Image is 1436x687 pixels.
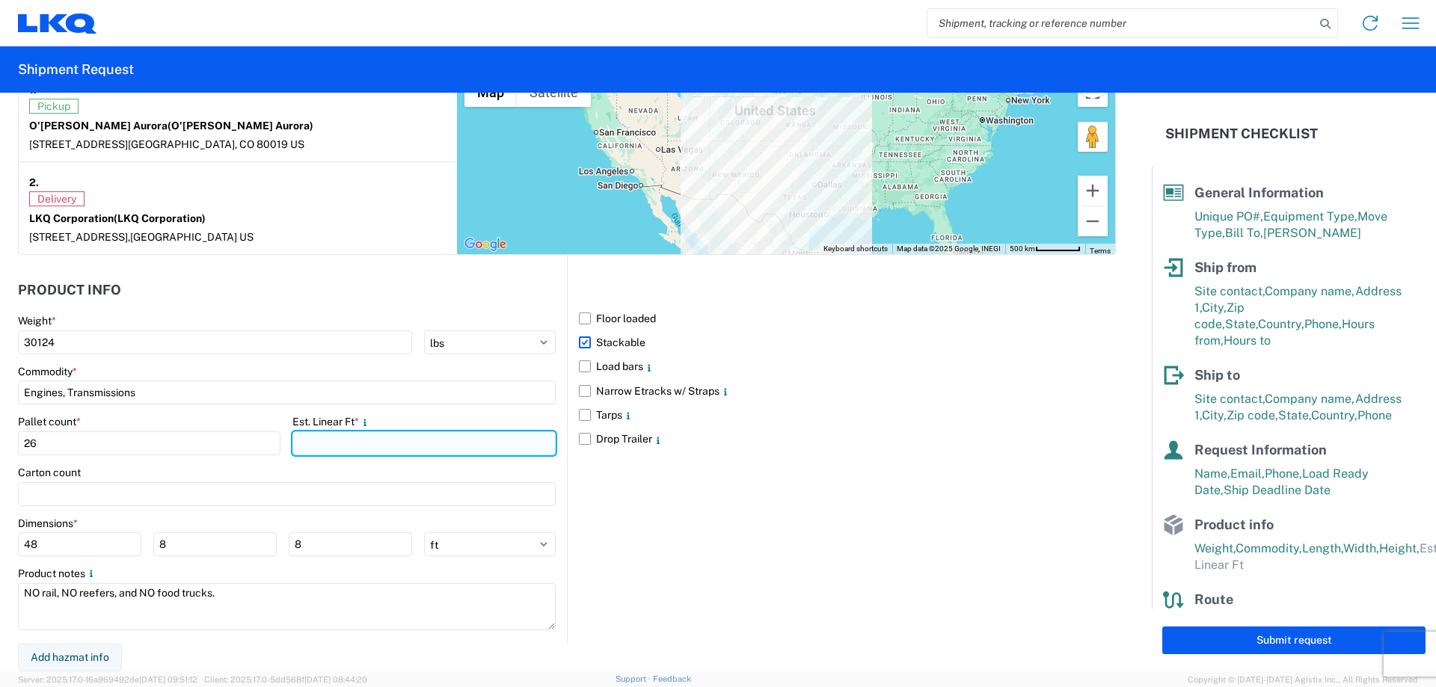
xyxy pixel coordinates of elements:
span: [STREET_ADDRESS] [29,138,128,150]
span: [DATE] 09:51:12 [139,675,197,684]
label: Carton count [18,466,81,479]
span: State, [1225,317,1258,331]
label: Weight [18,314,56,327]
span: Length, [1302,541,1343,555]
label: Product notes [18,567,97,580]
h2: Shipment Checklist [1165,125,1318,143]
span: Request Information [1194,442,1327,458]
span: City, [1202,408,1227,422]
span: [DATE] 08:44:20 [304,675,367,684]
img: Google [461,235,510,254]
span: Country, [1311,408,1357,422]
span: Commodity, [1236,541,1302,555]
strong: O'[PERSON_NAME] Aurora [29,120,313,132]
button: Submit request [1162,626,1426,654]
span: Unique PO#, [1194,209,1263,224]
strong: LKQ Corporation [29,212,206,224]
span: Server: 2025.17.0-16a969492de [18,675,197,684]
span: 500 km [1010,244,1035,253]
span: Ship Deadline Date [1224,483,1331,497]
span: General Information [1194,185,1324,200]
span: Width, [1343,541,1379,555]
label: Stackable [579,330,1116,354]
span: Email, [1230,466,1265,481]
button: Keyboard shortcuts [823,244,888,254]
span: (O'[PERSON_NAME] Aurora) [168,120,313,132]
input: L [18,532,141,556]
span: Delivery [29,191,85,206]
span: Ship from [1194,259,1256,275]
span: Pickup [29,99,79,114]
a: Open this area in Google Maps (opens a new window) [461,235,510,254]
span: Bill To, [1225,226,1263,240]
h2: Product Info [18,283,121,298]
span: Equipment Type, [1263,209,1357,224]
span: Company name, [1265,392,1355,406]
span: City, [1202,301,1227,315]
label: Pallet count [18,415,81,428]
label: Est. Linear Ft [292,415,371,428]
button: Zoom in [1078,176,1108,206]
label: Floor loaded [579,306,1116,330]
span: Phone, [1304,317,1342,331]
span: Phone [1357,408,1392,422]
span: Route [1194,591,1233,607]
span: [PERSON_NAME] [1263,226,1361,240]
span: Copyright © [DATE]-[DATE] Agistix Inc., All Rights Reserved [1188,673,1418,686]
span: Client: 2025.17.0-5dd568f [204,675,367,684]
a: Feedback [653,674,691,683]
span: Phone, [1265,466,1302,481]
label: Commodity [18,365,77,378]
input: W [153,532,277,556]
strong: 2. [29,173,39,191]
a: Support [616,674,653,683]
span: Ship to [1194,367,1240,383]
span: Country, [1258,317,1304,331]
h2: Shipment Request [18,61,134,78]
button: Add hazmat info [18,644,122,671]
span: Hours to [1224,333,1271,348]
button: Zoom out [1078,206,1108,236]
a: Terms [1090,247,1111,255]
span: Company name, [1265,284,1355,298]
label: Drop Trailer [579,427,1116,451]
span: Product info [1194,517,1274,532]
span: Weight, [1194,541,1236,555]
button: Drag Pegman onto the map to open Street View [1078,122,1108,152]
span: Site contact, [1194,392,1265,406]
span: Height, [1379,541,1420,555]
span: State, [1278,408,1311,422]
label: Tarps [579,403,1116,427]
span: Zip code, [1227,408,1278,422]
span: Name, [1194,466,1230,481]
span: [GEOGRAPHIC_DATA], CO 80019 US [128,138,304,150]
input: Shipment, tracking or reference number [927,9,1315,37]
span: (LKQ Corporation) [114,212,206,224]
span: Map data ©2025 Google, INEGI [897,244,1001,253]
span: Site contact, [1194,284,1265,298]
button: Show street map [464,77,517,107]
label: Narrow Etracks w/ Straps [579,379,1116,403]
label: Dimensions [18,517,78,530]
span: [GEOGRAPHIC_DATA] US [130,231,254,243]
button: Show satellite imagery [517,77,591,107]
button: Map Scale: 500 km per 57 pixels [1005,244,1085,254]
span: [STREET_ADDRESS], [29,231,130,243]
input: H [289,532,412,556]
label: Load bars [579,354,1116,378]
